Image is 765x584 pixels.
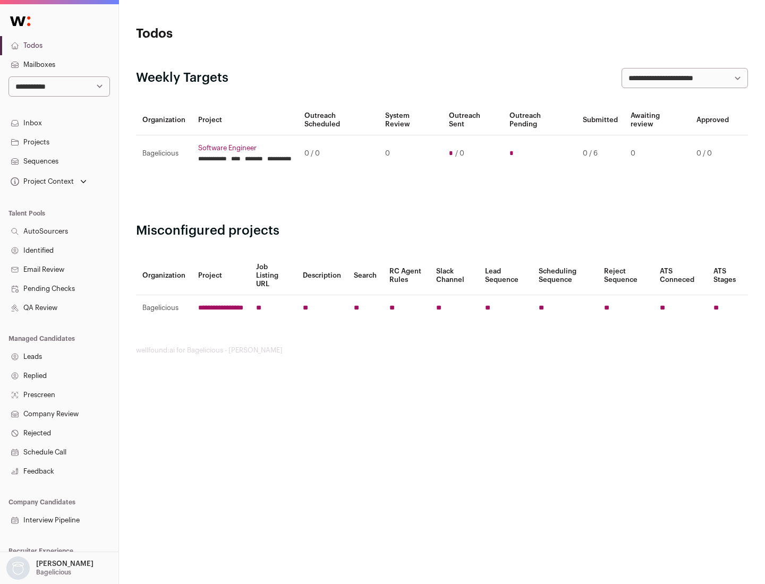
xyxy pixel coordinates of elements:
[198,144,292,152] a: Software Engineer
[136,25,340,42] h1: Todos
[8,174,89,189] button: Open dropdown
[598,256,654,295] th: Reject Sequence
[624,105,690,135] th: Awaiting review
[136,70,228,87] h2: Weekly Targets
[479,256,532,295] th: Lead Sequence
[136,346,748,355] footer: wellfound:ai for Bagelicious - [PERSON_NAME]
[250,256,296,295] th: Job Listing URL
[8,177,74,186] div: Project Context
[6,556,30,580] img: nopic.png
[4,11,36,32] img: Wellfound
[503,105,576,135] th: Outreach Pending
[430,256,479,295] th: Slack Channel
[136,135,192,172] td: Bagelicious
[36,568,71,577] p: Bagelicious
[4,556,96,580] button: Open dropdown
[136,295,192,321] td: Bagelicious
[296,256,347,295] th: Description
[379,105,442,135] th: System Review
[690,135,735,172] td: 0 / 0
[298,135,379,172] td: 0 / 0
[383,256,429,295] th: RC Agent Rules
[707,256,748,295] th: ATS Stages
[192,105,298,135] th: Project
[136,256,192,295] th: Organization
[192,256,250,295] th: Project
[576,135,624,172] td: 0 / 6
[443,105,504,135] th: Outreach Sent
[379,135,442,172] td: 0
[690,105,735,135] th: Approved
[298,105,379,135] th: Outreach Scheduled
[532,256,598,295] th: Scheduling Sequence
[653,256,707,295] th: ATS Conneced
[576,105,624,135] th: Submitted
[624,135,690,172] td: 0
[136,105,192,135] th: Organization
[36,560,93,568] p: [PERSON_NAME]
[347,256,383,295] th: Search
[136,222,748,239] h2: Misconfigured projects
[455,149,464,158] span: / 0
